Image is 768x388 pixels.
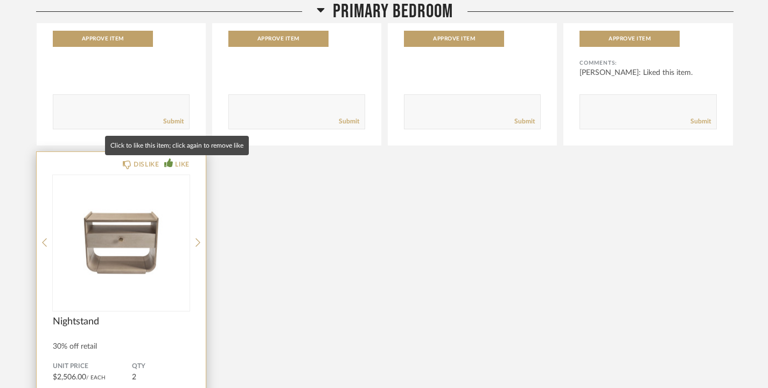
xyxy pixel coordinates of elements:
a: Submit [163,117,184,126]
span: Approve Item [257,36,299,41]
a: Submit [514,117,535,126]
img: undefined [53,175,190,310]
span: $2,506.00 [53,373,86,381]
button: Approve Item [228,31,329,47]
span: Nightstand [53,316,190,328]
div: Comments: [580,58,716,68]
a: Submit [690,117,711,126]
button: Approve Item [404,31,504,47]
span: Unit Price [53,362,132,371]
span: 2 [132,373,136,381]
div: [PERSON_NAME]: Liked this item. [580,67,716,78]
span: / Each [86,375,106,380]
button: Approve Item [580,31,680,47]
a: Submit [339,117,359,126]
div: 30% off retail [53,342,190,351]
button: Approve Item [53,31,153,47]
span: Approve Item [433,36,475,41]
div: DISLIKE [134,159,159,170]
div: LIKE [175,159,189,170]
span: Approve Item [609,36,651,41]
span: QTY [132,362,190,371]
span: Approve Item [82,36,124,41]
